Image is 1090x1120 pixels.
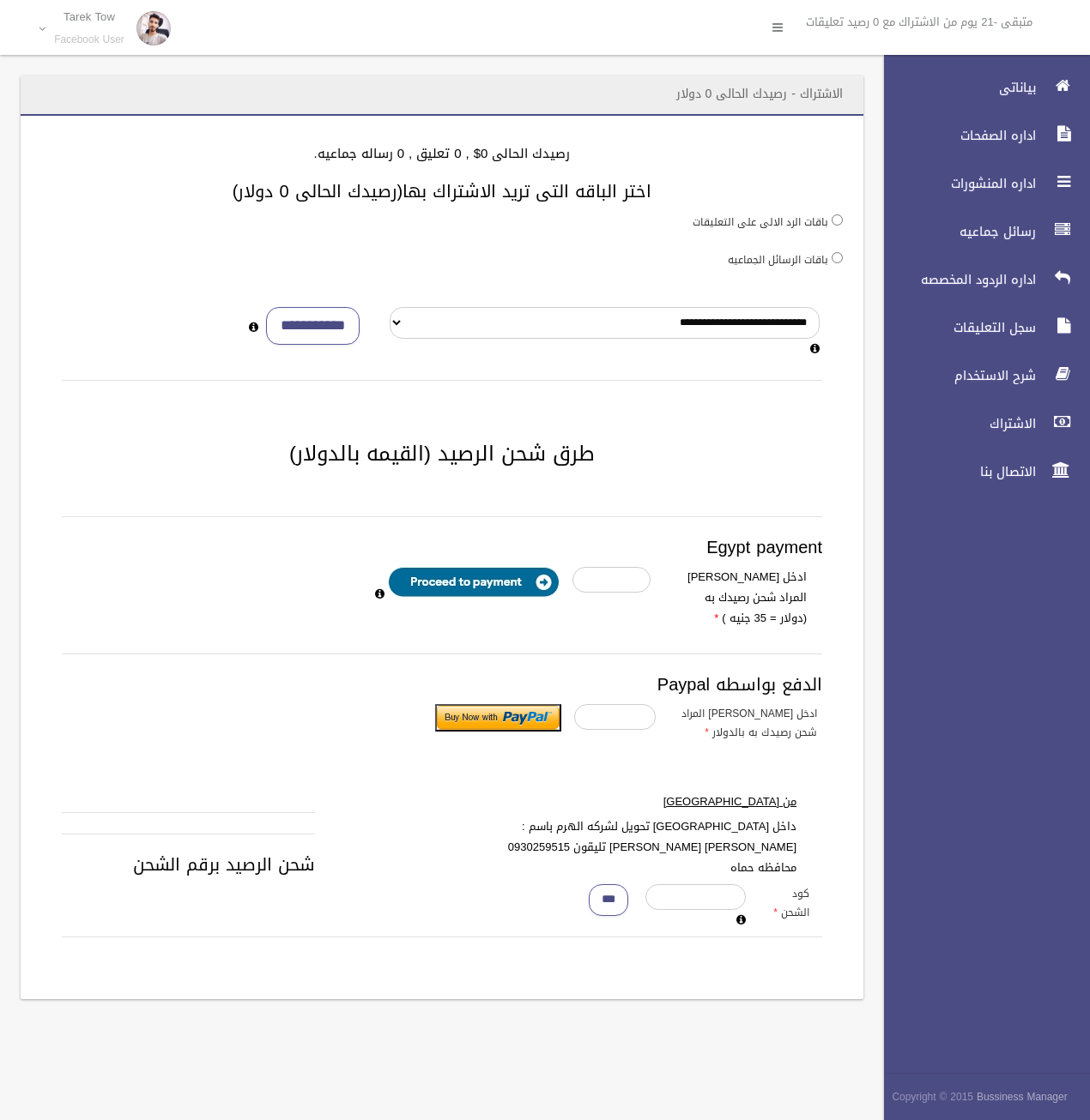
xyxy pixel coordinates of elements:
[869,79,1041,96] span: بياناتى
[435,704,561,732] input: Submit
[869,213,1090,250] a: رسائل جماعيه
[488,792,809,812] label: من [GEOGRAPHIC_DATA]
[759,884,822,922] label: كود الشحن
[892,1087,973,1106] span: Copyright © 2015
[656,77,863,111] header: الاشتراك - رصيدك الحالى 0 دولار
[41,443,843,465] h2: طرق شحن الرصيد (القيمه بالدولار)
[869,319,1041,336] span: سجل التعليقات
[869,367,1041,384] span: شرح الاستخدام
[41,147,843,161] h4: رصيدك الحالى 0$ , 0 تعليق , 0 رساله جماعيه.
[869,453,1090,491] a: الاتصال بنا
[869,127,1041,144] span: اداره الصفحات
[869,165,1090,202] a: اداره المنشورات
[693,213,828,232] label: باقات الرد الالى على التعليقات
[869,69,1090,106] a: بياناتى
[869,405,1090,443] a: الاشتراك
[869,415,1041,432] span: الاشتراك
[869,261,1090,298] a: اداره الردود المخصصه
[869,357,1090,394] a: شرح الاستخدام
[869,223,1041,240] span: رسائل جماعيه
[869,117,1090,154] a: اداره الصفحات
[869,271,1041,288] span: اداره الردود المخصصه
[62,855,822,874] h3: شحن الرصيد برقم الشحن
[488,816,809,878] label: داخل [GEOGRAPHIC_DATA] تحويل لشركه الهرم باسم : [PERSON_NAME] [PERSON_NAME] تليقون 0930259515 محا...
[728,250,828,269] label: باقات الرسائل الجماعيه
[977,1087,1068,1106] strong: Bussiness Manager
[62,538,822,557] h3: Egypt payment
[54,10,124,23] p: Tarek Tow
[869,175,1041,192] span: اداره المنشورات
[669,704,830,742] label: ادخل [PERSON_NAME] المراد شحن رصيدك به بالدولار
[41,182,843,201] h3: اختر الباقه التى تريد الاشتراك بها(رصيدك الحالى 0 دولار)
[663,567,820,629] label: ادخل [PERSON_NAME] المراد شحن رصيدك به (دولار = 35 جنيه )
[62,675,822,694] h3: الدفع بواسطه Paypal
[869,309,1090,346] a: سجل التعليقات
[54,33,124,46] small: Facebook User
[869,463,1041,480] span: الاتصال بنا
